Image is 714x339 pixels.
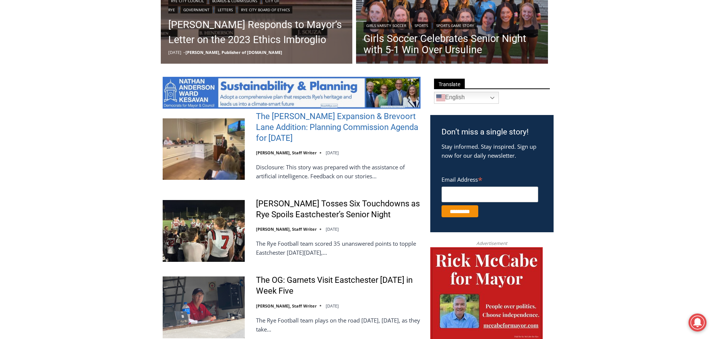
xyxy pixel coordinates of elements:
[434,92,499,104] a: English
[326,303,339,309] time: [DATE]
[256,316,421,334] p: The Rye Football team plays on the road [DATE], [DATE], as they take…
[256,226,317,232] a: [PERSON_NAME], Staff Writer
[256,303,317,309] a: [PERSON_NAME], Staff Writer
[256,111,421,143] a: The [PERSON_NAME] Expansion & Brevoort Lane Addition: Planning Commission Agenda for [DATE]
[256,275,421,296] a: The OG: Garnets Visit Eastchester [DATE] in Week Five
[364,20,540,29] div: | |
[189,0,354,73] div: "[PERSON_NAME] and I covered the [DATE] Parade, which was a really eye opening experience as I ha...
[256,163,421,181] p: Disclosure: This story was prepared with the assistance of artificial intelligence. Feedback on o...
[256,239,421,257] p: The Rye Football team scored 35 unanswered points to topple Eastchester [DATE][DATE],…
[163,118,245,180] img: The Osborn Expansion & Brevoort Lane Addition: Planning Commission Agenda for Tuesday, October 14...
[364,33,540,55] a: Girls Soccer Celebrates Senior Night with 5-1 Win Over Ursuline
[256,199,421,220] a: [PERSON_NAME] Tosses Six Touchdowns as Rye Spoils Eastchester’s Senior Night
[163,276,245,338] img: The OG: Garnets Visit Eastchester Today in Week Five
[436,93,445,102] img: en
[180,73,363,93] a: Intern @ [DOMAIN_NAME]
[434,79,465,89] span: Translate
[238,6,292,13] a: Rye City Board of Ethics
[326,226,339,232] time: [DATE]
[412,22,431,29] a: Sports
[326,150,339,155] time: [DATE]
[434,22,477,29] a: Sports Game Story
[442,172,538,185] label: Email Address
[215,6,235,13] a: Letters
[163,200,245,261] img: Miller Tosses Six Touchdowns as Rye Spoils Eastchester’s Senior Night
[364,22,409,29] a: Girls Varsity Soccer
[469,240,515,247] span: Advertisement
[181,6,212,13] a: Government
[442,126,542,138] h3: Don’t miss a single story!
[442,142,542,160] p: Stay informed. Stay inspired. Sign up now for our daily newsletter.
[256,150,317,155] a: [PERSON_NAME], Staff Writer
[186,49,282,55] a: [PERSON_NAME], Publisher of [DOMAIN_NAME]
[168,49,181,55] time: [DATE]
[168,17,345,47] a: [PERSON_NAME] Responds to Mayor’s Letter on the 2023 Ethics Imbroglio
[196,75,347,91] span: Intern @ [DOMAIN_NAME]
[183,49,186,55] span: –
